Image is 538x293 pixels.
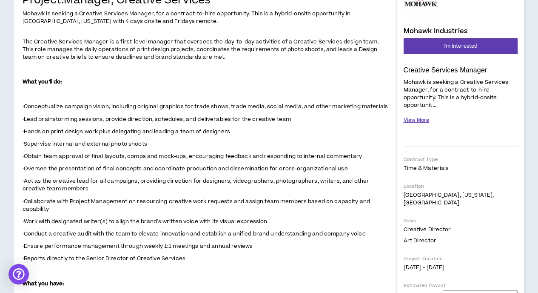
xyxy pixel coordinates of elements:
p: Roles [404,218,518,224]
p: Location [404,183,518,190]
span: ·Conceptualize campaign vision, including original graphics for trade shows, trade media, social ... [23,103,388,110]
span: ·Reports directly to the Senior Director of Creative Services [23,255,186,262]
span: Mohawk is seeking a Creative Services Manager, for a contract-to-hire opportunity. This is a hybr... [23,10,351,25]
strong: What you’ll do: [23,78,62,86]
span: ·Work with designated writer(s) to align the brand's written voice with its visual expression [23,218,268,225]
span: ·Ensure performance management through weekly 1:1 meetings and annual reviews [23,242,253,250]
strong: What you have: [23,280,64,287]
p: Contract Type [404,156,518,163]
button: View More [404,113,430,128]
span: ·Act as the creative lead for all campaigns, providing direction for designers, videographers, ph... [23,177,370,192]
span: Creative Director [404,226,451,233]
p: [GEOGRAPHIC_DATA], [US_STATE], [GEOGRAPHIC_DATA] [404,191,518,207]
span: ·Collaborate with Project Management on resourcing creative work requests and assign team members... [23,198,370,213]
p: Creative Services Manager [404,66,518,75]
p: [DATE] - [DATE] [404,264,518,271]
h4: Mohawk Industries [404,27,468,35]
span: ·Lead brainstorming sessions, provide direction, schedules, and deliverables for the creative team [23,115,291,123]
span: ·Supervise internal and external photo shoots [23,140,147,148]
div: Open Intercom Messenger [9,264,29,284]
span: Art Director [404,237,436,244]
span: The Creative Services Manager is a first-level manager that oversees the day-to-day activities of... [23,38,379,61]
span: ·Oversee the presentation of final concepts and coordinate production and dissemination for cross... [23,165,348,172]
p: Time & Materials [404,164,518,172]
span: I'm Interested [444,42,478,50]
p: Estimated Payout [404,282,518,289]
button: I'm Interested [404,38,518,54]
span: ·Hands on print design work plus delegating and leading a team of designers [23,128,231,135]
p: Project Duration [404,256,518,262]
span: ·Conduct a creative audit with the team to elevate innovation and establish a unified brand under... [23,230,366,238]
p: Mohawk is seeking a Creative Services Manager, for a contract-to-hire opportunity. This is a hybr... [404,78,518,109]
span: ·Obtain team approval of final layouts, comps and mock-ups, encouraging feedback and responding t... [23,152,362,160]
